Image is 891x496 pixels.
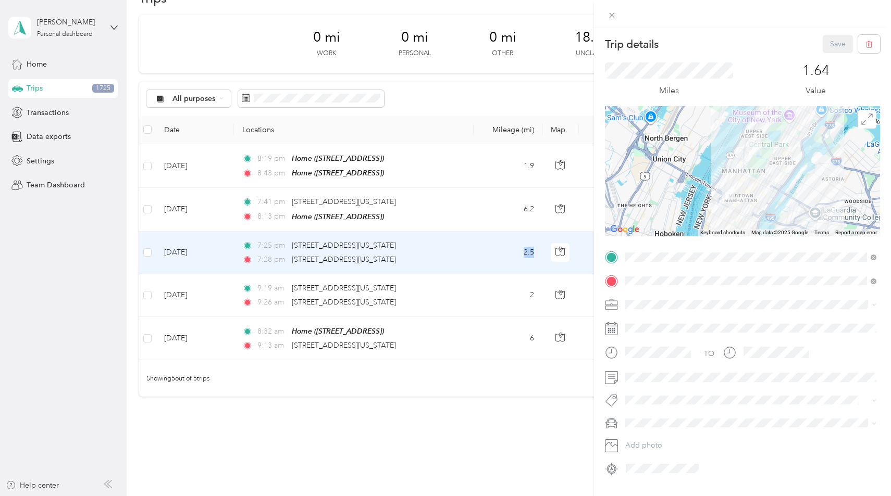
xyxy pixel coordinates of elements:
[835,230,877,235] a: Report a map error
[659,84,679,97] p: Miles
[608,223,642,236] a: Open this area in Google Maps (opens a new window)
[700,229,745,236] button: Keyboard shortcuts
[806,84,826,97] p: Value
[802,62,830,79] p: 1.64
[751,230,808,235] span: Map data ©2025 Google
[814,230,829,235] a: Terms (opens in new tab)
[622,438,880,453] button: Add photo
[608,223,642,236] img: Google
[833,438,891,496] iframe: Everlance-gr Chat Button Frame
[605,37,659,52] p: Trip details
[704,348,714,359] div: TO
